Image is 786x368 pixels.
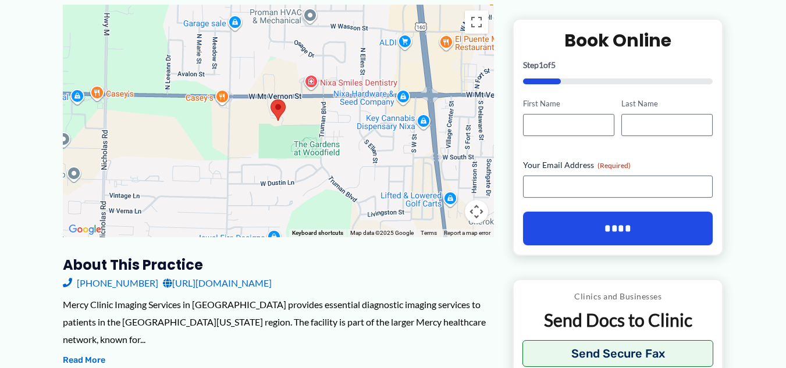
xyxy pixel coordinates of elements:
[465,10,488,34] button: Toggle fullscreen view
[421,230,437,236] a: Terms (opens in new tab)
[350,230,414,236] span: Map data ©2025 Google
[621,98,713,109] label: Last Name
[63,274,158,292] a: [PHONE_NUMBER]
[522,340,714,367] button: Send Secure Fax
[522,309,714,331] p: Send Docs to Clinic
[597,161,631,170] span: (Required)
[539,60,543,70] span: 1
[66,222,104,237] a: Open this area in Google Maps (opens a new window)
[444,230,490,236] a: Report a map error
[523,159,713,171] label: Your Email Address
[523,29,713,52] h2: Book Online
[523,61,713,69] p: Step of
[523,98,614,109] label: First Name
[63,353,105,367] button: Read More
[292,229,343,237] button: Keyboard shortcuts
[551,60,556,70] span: 5
[163,274,272,292] a: [URL][DOMAIN_NAME]
[522,289,714,304] p: Clinics and Businesses
[63,296,494,348] div: Mercy Clinic Imaging Services in [GEOGRAPHIC_DATA] provides essential diagnostic imaging services...
[66,222,104,237] img: Google
[63,256,494,274] h3: About this practice
[465,200,488,223] button: Map camera controls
